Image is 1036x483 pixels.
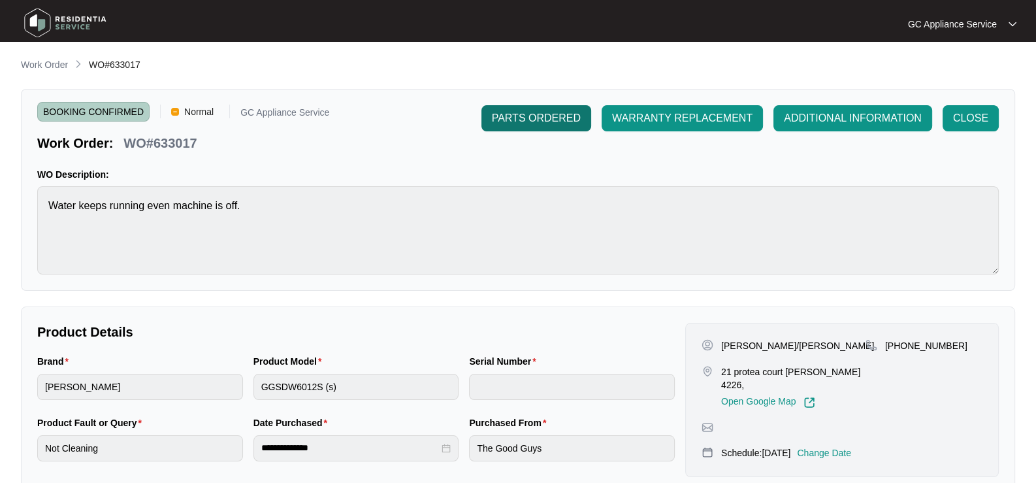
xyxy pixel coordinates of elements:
label: Product Model [253,355,327,368]
p: [PERSON_NAME]/[PERSON_NAME] [721,339,874,352]
p: Work Order: [37,134,113,152]
input: Date Purchased [261,441,440,455]
img: map-pin [702,365,713,377]
button: CLOSE [943,105,999,131]
a: Work Order [18,58,71,73]
p: WO#633017 [123,134,197,152]
span: Normal [179,102,219,122]
input: Purchased From [469,435,675,461]
p: Change Date [797,446,851,459]
img: map-pin [702,422,713,433]
p: Schedule: [DATE] [721,446,790,459]
img: Vercel Logo [171,108,179,116]
p: Work Order [21,58,68,71]
input: Brand [37,374,243,400]
img: user-pin [702,339,713,351]
label: Date Purchased [253,416,332,429]
label: Serial Number [469,355,541,368]
img: map-pin [702,446,713,458]
label: Purchased From [469,416,551,429]
span: BOOKING CONFIRMED [37,102,150,122]
button: PARTS ORDERED [481,105,591,131]
label: Brand [37,355,74,368]
img: chevron-right [73,59,84,69]
p: GC Appliance Service [240,108,329,122]
span: WO#633017 [89,59,140,70]
input: Serial Number [469,374,675,400]
p: [PHONE_NUMBER] [885,339,967,352]
span: PARTS ORDERED [492,110,581,126]
p: 21 protea court [PERSON_NAME] 4226, [721,365,866,391]
input: Product Fault or Query [37,435,243,461]
span: ADDITIONAL INFORMATION [784,110,922,126]
img: Link-External [803,397,815,408]
button: ADDITIONAL INFORMATION [773,105,932,131]
img: dropdown arrow [1009,21,1016,27]
label: Product Fault or Query [37,416,147,429]
button: WARRANTY REPLACEMENT [602,105,763,131]
p: WO Description: [37,168,999,181]
p: GC Appliance Service [908,18,997,31]
img: residentia service logo [20,3,111,42]
img: map-pin [866,339,877,351]
p: Product Details [37,323,675,341]
span: WARRANTY REPLACEMENT [612,110,753,126]
a: Open Google Map [721,397,815,408]
textarea: Water keeps running even machine is off. [37,186,999,275]
span: CLOSE [953,110,988,126]
input: Product Model [253,374,459,400]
